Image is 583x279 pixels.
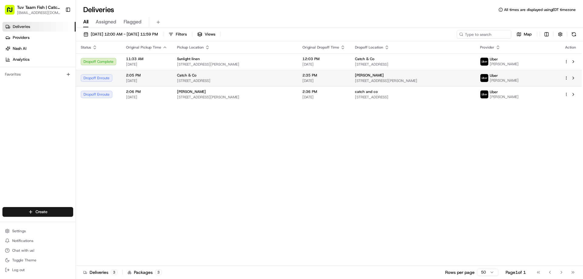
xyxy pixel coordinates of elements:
span: [DATE] [126,78,167,83]
span: [STREET_ADDRESS] [355,95,471,100]
img: uber-new-logo.jpeg [480,90,488,98]
span: Uber [490,73,498,78]
input: Type to search [457,30,511,39]
span: Uber [490,90,498,94]
span: [STREET_ADDRESS] [177,78,293,83]
button: Tuv Taam Fish | Catch & Co. [17,4,60,10]
span: Assigned [96,18,116,26]
span: Toggle Theme [12,258,36,263]
span: [DATE] [302,95,345,100]
span: [STREET_ADDRESS][PERSON_NAME] [177,62,293,67]
span: API Documentation [57,88,97,94]
button: Settings [2,227,73,235]
span: Catch & Co [177,73,196,78]
a: Nash AI [2,44,76,53]
span: [DATE] [302,62,345,67]
span: [STREET_ADDRESS][PERSON_NAME] [355,78,471,83]
span: 2:05 PM [126,73,167,78]
span: [PERSON_NAME] [355,73,384,78]
a: Powered byPylon [43,103,73,107]
span: [PERSON_NAME] [490,94,519,99]
div: 📗 [6,89,11,94]
div: 3 [155,270,162,275]
a: 📗Knowledge Base [4,86,49,97]
div: 3 [111,270,118,275]
button: Create [2,207,73,217]
button: Tuv Taam Fish | Catch & Co.[EMAIL_ADDRESS][DOMAIN_NAME] [2,2,63,17]
button: Start new chat [103,60,111,67]
span: [STREET_ADDRESS] [355,62,471,67]
span: [PERSON_NAME] [490,62,519,66]
div: Page 1 of 1 [506,269,526,275]
span: Provider [480,45,494,50]
span: Analytics [13,57,29,62]
span: Pylon [60,103,73,107]
p: Rows per page [445,269,475,275]
button: Filters [166,30,189,39]
span: Deliveries [13,24,30,29]
span: 12:03 PM [302,56,345,61]
span: Chat with us! [12,248,34,253]
button: [EMAIL_ADDRESS][DOMAIN_NAME] [17,10,60,15]
span: Nash AI [13,46,26,51]
p: Welcome 👋 [6,24,111,34]
div: We're available if you need us! [21,64,77,69]
span: [PERSON_NAME] [490,78,519,83]
span: 2:06 PM [126,89,167,94]
div: Deliveries [83,269,118,275]
span: [DATE] [126,62,167,67]
a: 💻API Documentation [49,86,100,97]
button: Toggle Theme [2,256,73,264]
div: Favorites [2,70,73,79]
img: 1736555255976-a54dd68f-1ca7-489b-9aae-adbdc363a1c4 [6,58,17,69]
span: [DATE] 12:00 AM - [DATE] 11:59 PM [91,32,158,37]
span: 11:33 AM [126,56,167,61]
h1: Deliveries [83,5,114,15]
span: Original Pickup Time [126,45,161,50]
button: Refresh [570,30,578,39]
a: Analytics [2,55,76,64]
span: Views [205,32,215,37]
a: Providers [2,33,76,43]
button: [DATE] 12:00 AM - [DATE] 11:59 PM [81,30,161,39]
div: 💻 [51,89,56,94]
img: Nash [6,6,18,18]
span: Providers [13,35,29,40]
span: Sunlight linen [177,56,200,61]
span: Create [36,209,47,215]
img: uber-new-logo.jpeg [480,58,488,66]
input: Clear [16,39,100,46]
span: [DATE] [126,95,167,100]
span: [DATE] [302,78,345,83]
span: Catch & Co [355,56,374,61]
span: [STREET_ADDRESS][PERSON_NAME] [177,95,293,100]
span: catch and co [355,89,378,94]
span: Status [81,45,91,50]
span: Filters [176,32,187,37]
span: Knowledge Base [12,88,46,94]
span: Uber [490,57,498,62]
div: Start new chat [21,58,100,64]
span: Flagged [124,18,141,26]
span: Log out [12,267,25,272]
span: Settings [12,229,26,233]
button: Log out [2,266,73,274]
button: Map [514,30,534,39]
span: Dropoff Location [355,45,383,50]
span: Map [524,32,532,37]
span: 2:35 PM [302,73,345,78]
div: Action [564,45,577,50]
span: [PERSON_NAME] [177,89,206,94]
button: Views [195,30,218,39]
button: Notifications [2,236,73,245]
span: Original Dropoff Time [302,45,339,50]
span: Notifications [12,238,33,243]
img: uber-new-logo.jpeg [480,74,488,82]
span: All times are displayed using EDT timezone [504,7,576,12]
a: Deliveries [2,22,76,32]
div: Packages [128,269,162,275]
button: Chat with us! [2,246,73,255]
span: 2:36 PM [302,89,345,94]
